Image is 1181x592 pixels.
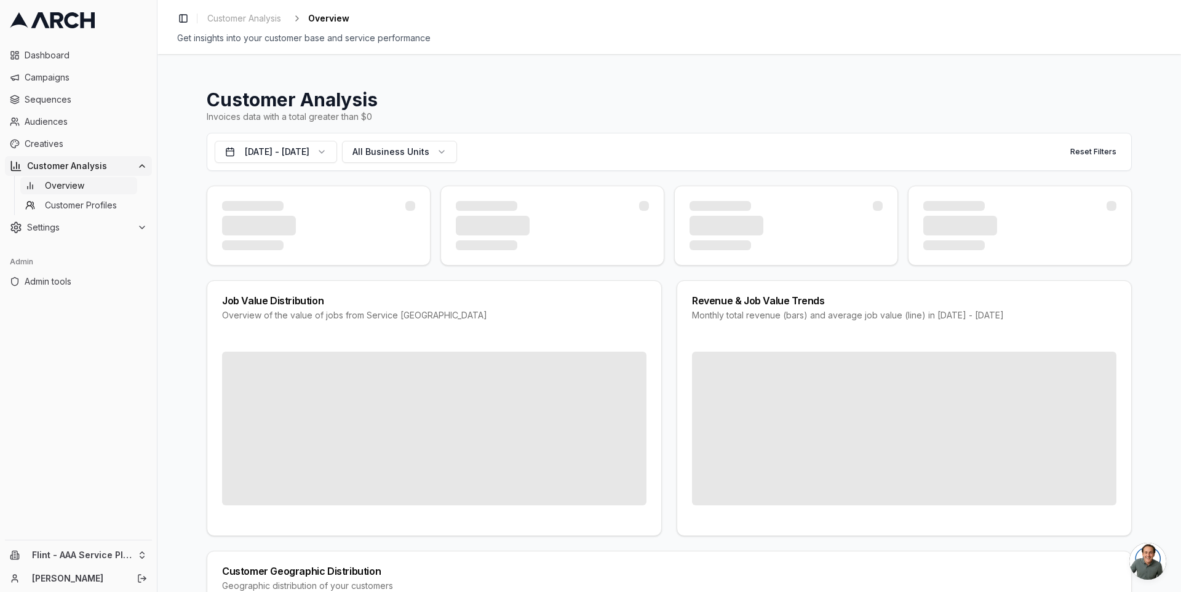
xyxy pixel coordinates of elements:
[25,138,147,150] span: Creatives
[5,112,152,132] a: Audiences
[20,177,137,194] a: Overview
[5,156,152,176] button: Customer Analysis
[5,90,152,109] a: Sequences
[222,309,646,322] div: Overview of the value of jobs from Service [GEOGRAPHIC_DATA]
[25,116,147,128] span: Audiences
[25,275,147,288] span: Admin tools
[1063,142,1124,162] button: Reset Filters
[25,93,147,106] span: Sequences
[692,309,1116,322] div: Monthly total revenue (bars) and average job value (line) in [DATE] - [DATE]
[27,160,132,172] span: Customer Analysis
[215,141,337,163] button: [DATE] - [DATE]
[25,49,147,61] span: Dashboard
[5,545,152,565] button: Flint - AAA Service Plumbing
[202,10,349,27] nav: breadcrumb
[133,570,151,587] button: Log out
[207,89,1132,111] h1: Customer Analysis
[352,146,429,158] span: All Business Units
[45,199,117,211] span: Customer Profiles
[202,10,286,27] a: Customer Analysis
[222,580,1116,592] div: Geographic distribution of your customers
[45,180,84,192] span: Overview
[5,134,152,154] a: Creatives
[5,252,152,272] div: Admin
[5,218,152,237] button: Settings
[32,572,124,585] a: [PERSON_NAME]
[692,296,1116,306] div: Revenue & Job Value Trends
[5,272,152,291] a: Admin tools
[32,550,132,561] span: Flint - AAA Service Plumbing
[25,71,147,84] span: Campaigns
[177,32,1161,44] div: Get insights into your customer base and service performance
[222,296,646,306] div: Job Value Distribution
[342,141,457,163] button: All Business Units
[27,221,132,234] span: Settings
[222,566,1116,576] div: Customer Geographic Distribution
[5,68,152,87] a: Campaigns
[207,111,1132,123] div: Invoices data with a total greater than $0
[1129,543,1166,580] div: Open chat
[207,12,281,25] span: Customer Analysis
[308,12,349,25] span: Overview
[20,197,137,214] a: Customer Profiles
[5,45,152,65] a: Dashboard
